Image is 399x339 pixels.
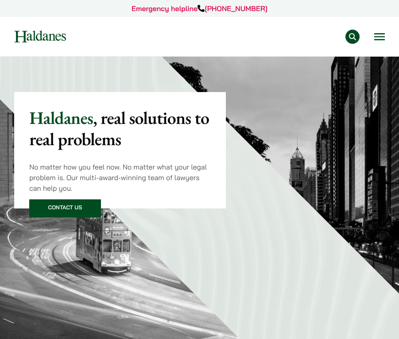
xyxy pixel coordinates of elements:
[345,30,360,44] button: Search
[132,4,267,13] a: Emergency helpline[PHONE_NUMBER]
[29,106,209,150] mark: , real solutions to real problems
[29,107,211,150] p: Haldanes
[14,31,66,42] img: Logo of Haldanes
[29,200,101,218] a: Contact Us
[29,162,211,193] p: No matter how you feel now. No matter what your legal problem is. Our multi-award-winning team of...
[374,33,385,40] button: Open menu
